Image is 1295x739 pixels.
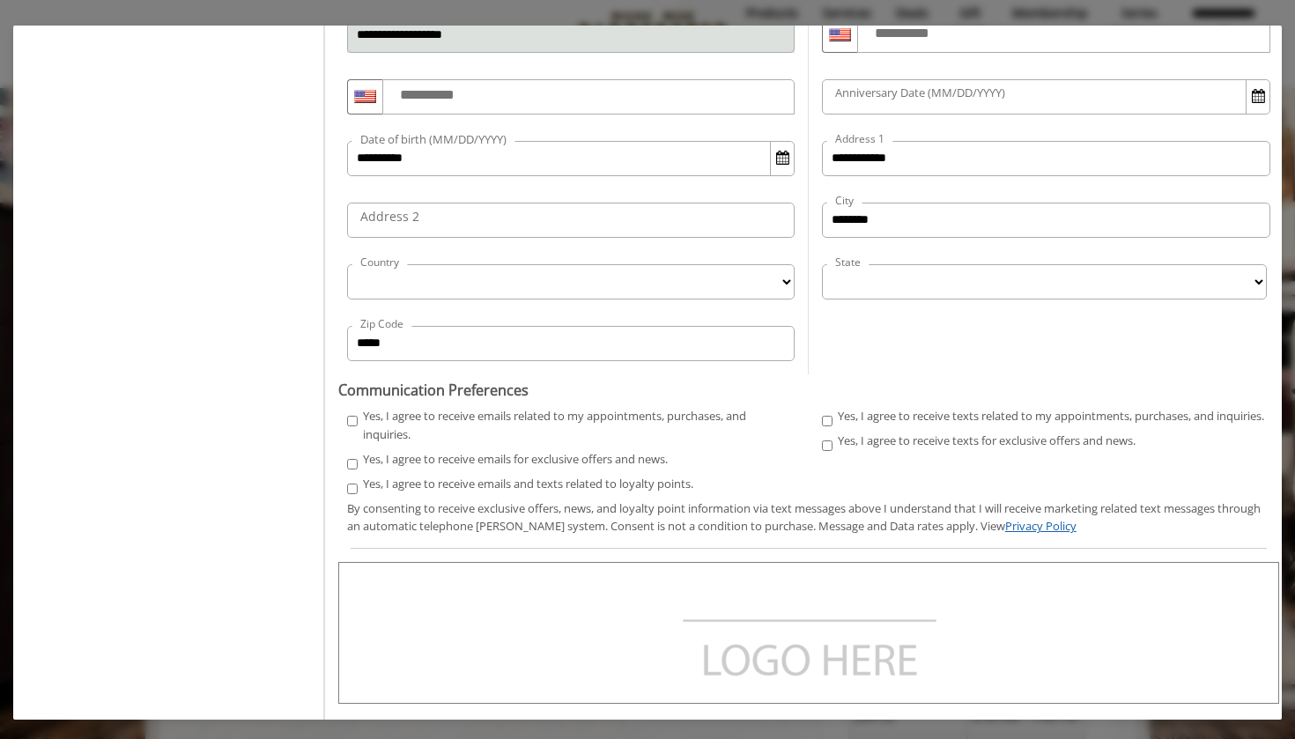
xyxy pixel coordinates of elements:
[822,79,1270,115] input: Anniversary Date
[363,475,693,493] label: Yes, I agree to receive emails and texts related to loyalty points.
[363,407,795,444] label: Yes, I agree to receive emails related to my appointments, purchases, and inquiries.
[1005,518,1077,534] a: Privacy Policy
[771,146,794,171] button: Open Calendar
[347,79,382,115] div: Country
[826,192,862,209] label: City
[838,407,1264,425] label: Yes, I agree to receive texts related to my appointments, purchases, and inquiries.
[826,84,1014,102] label: Anniversary Date (MM/DD/YYYY)
[338,381,529,400] b: Communication Preferences
[822,18,857,53] div: Country
[351,207,428,226] label: Address 2
[347,499,1270,536] div: By consenting to receive exclusive offers, news, and loyalty point information via text messages ...
[351,130,515,149] label: Date of birth (MM/DD/YYYY)
[347,141,795,176] input: DOB
[351,254,408,270] label: Country
[338,562,1279,704] iframe: formsViewWeb
[351,315,412,332] label: Zip Code
[838,432,1136,450] label: Yes, I agree to receive texts for exclusive offers and news.
[347,203,795,238] input: Address2
[1247,85,1269,109] button: Open Calendar
[822,203,1270,238] input: City
[822,141,1270,176] input: Address1
[347,18,795,53] input: Email
[363,450,668,469] label: Yes, I agree to receive emails for exclusive offers and news.
[826,254,869,270] label: State
[826,130,893,147] label: Address 1
[347,326,795,361] input: ZipCode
